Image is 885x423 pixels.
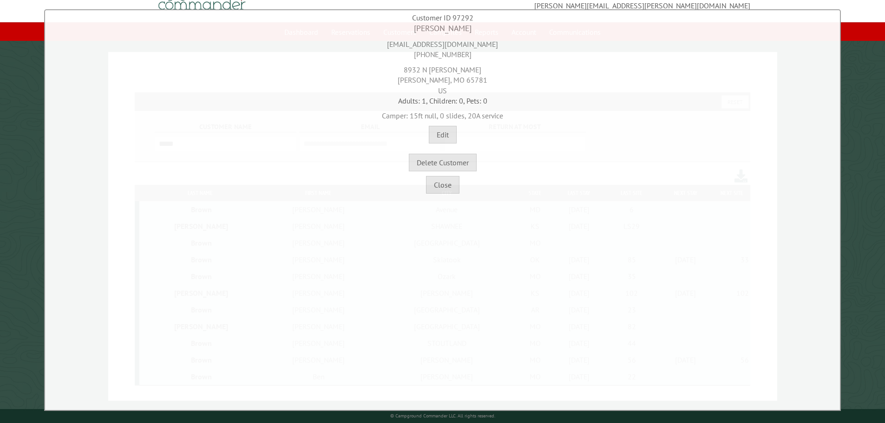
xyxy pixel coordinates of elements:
[47,60,838,96] div: 8932 N [PERSON_NAME] [PERSON_NAME], MO 65781 US
[429,126,457,143] button: Edit
[47,13,838,23] div: Customer ID 97292
[47,23,838,34] div: [PERSON_NAME]
[47,34,838,60] div: [EMAIL_ADDRESS][DOMAIN_NAME] [PHONE_NUMBER]
[409,154,477,171] button: Delete Customer
[47,96,838,106] div: Adults: 1, Children: 0, Pets: 0
[390,413,495,419] small: © Campground Commander LLC. All rights reserved.
[47,106,838,121] div: Camper: 15ft null, 0 slides, 20A service
[426,176,459,194] button: Close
